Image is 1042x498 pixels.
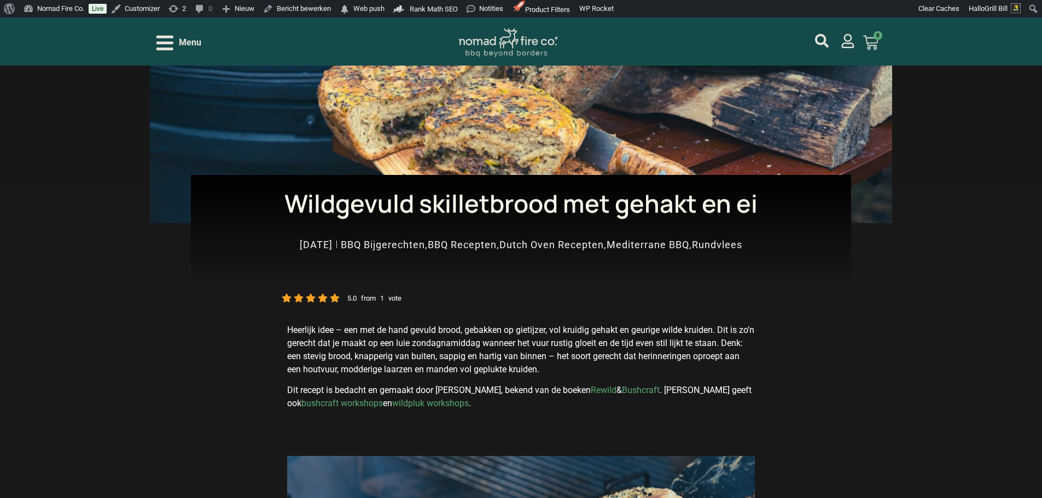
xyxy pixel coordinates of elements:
[607,239,689,250] a: Mediterrane BBQ
[388,294,401,302] small: vote
[347,294,357,302] small: 5.0
[207,191,834,216] h1: Wildgevuld skilletbrood met gehakt en ei
[287,384,755,410] p: Dit recept is bedacht en gemaakt door [PERSON_NAME], bekend van de boeken & . [PERSON_NAME] geeft...
[815,34,829,48] a: mijn account
[410,5,458,13] span: Rank Math SEO
[985,4,1008,13] span: Grill Bill
[300,239,333,250] time: [DATE]
[341,239,425,250] a: BBQ Bijgerechten
[300,238,333,251] a: [DATE]
[156,33,201,52] div: Open/Close Menu
[459,28,557,57] img: Nomad Logo
[591,385,616,395] a: Rewild
[692,239,742,250] a: Rundvlees
[361,294,376,302] small: from
[850,28,892,57] a: 0
[287,324,755,376] p: Heerlijk idee – een met de hand gevuld brood, gebakken op gietijzer, vol kruidig gehakt en geurig...
[499,239,604,250] a: Dutch Oven Recepten
[301,398,383,408] a: bushcraft workshops
[622,385,660,395] a: Bushcraft
[380,294,384,302] small: 1
[89,4,107,14] a: Live
[339,2,350,17] span: 
[1011,3,1021,13] img: Avatar of Grill Bill
[179,36,201,49] span: Menu
[874,31,882,40] span: 0
[341,239,742,250] span: , , , ,
[392,398,469,408] a: wildpluk workshops
[841,34,855,48] a: mijn account
[428,239,497,250] a: BBQ Recepten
